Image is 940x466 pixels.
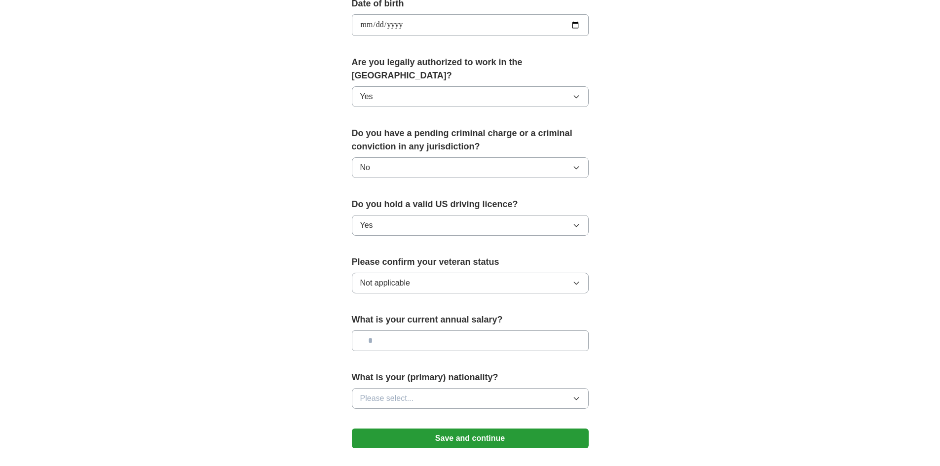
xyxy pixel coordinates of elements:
label: Do you have a pending criminal charge or a criminal conviction in any jurisdiction? [352,127,589,153]
button: No [352,157,589,178]
label: Are you legally authorized to work in the [GEOGRAPHIC_DATA]? [352,56,589,82]
span: Yes [360,219,373,231]
label: What is your (primary) nationality? [352,371,589,384]
label: What is your current annual salary? [352,313,589,326]
button: Please select... [352,388,589,409]
label: Please confirm your veteran status [352,255,589,269]
label: Do you hold a valid US driving licence? [352,198,589,211]
span: Yes [360,91,373,103]
span: No [360,162,370,174]
button: Not applicable [352,273,589,293]
span: Please select... [360,393,414,404]
button: Yes [352,215,589,236]
button: Yes [352,86,589,107]
button: Save and continue [352,429,589,448]
span: Not applicable [360,277,410,289]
